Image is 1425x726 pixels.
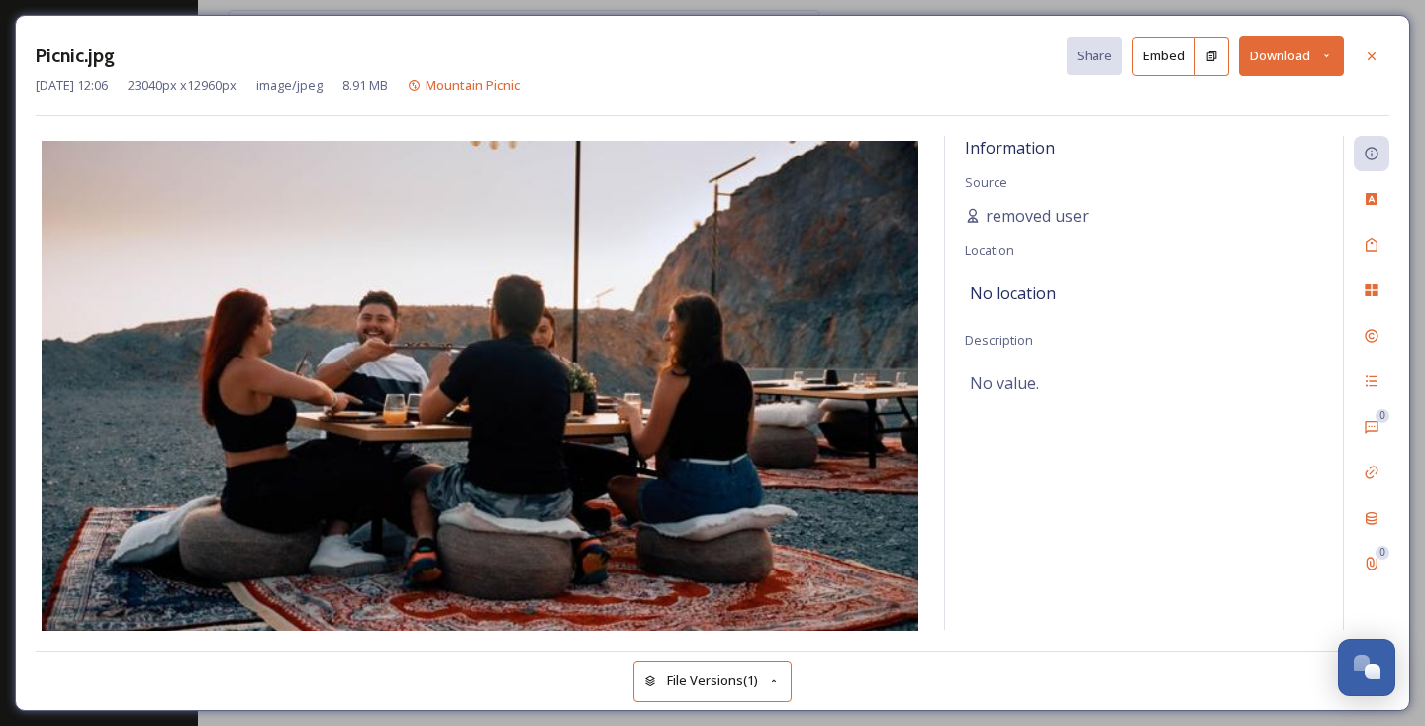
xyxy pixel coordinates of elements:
[36,42,115,70] h3: Picnic.jpg
[36,141,924,635] img: 564a531b-6a51-49e9-a839-89f0afd46e3c.jpg
[986,204,1089,228] span: removed user
[36,76,108,95] span: [DATE] 12:06
[965,173,1007,191] span: Source
[426,76,520,94] span: Mountain Picnic
[1376,546,1389,560] div: 0
[1132,37,1195,76] button: Embed
[965,137,1055,158] span: Information
[633,661,792,701] button: File Versions(1)
[1067,37,1122,75] button: Share
[1338,639,1395,696] button: Open Chat
[128,76,237,95] span: 23040 px x 12960 px
[256,76,323,95] span: image/jpeg
[965,241,1014,259] span: Location
[342,76,388,95] span: 8.91 MB
[970,371,1039,395] span: No value.
[1376,409,1389,423] div: 0
[1239,36,1344,76] button: Download
[970,281,1056,305] span: No location
[965,331,1033,349] span: Description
